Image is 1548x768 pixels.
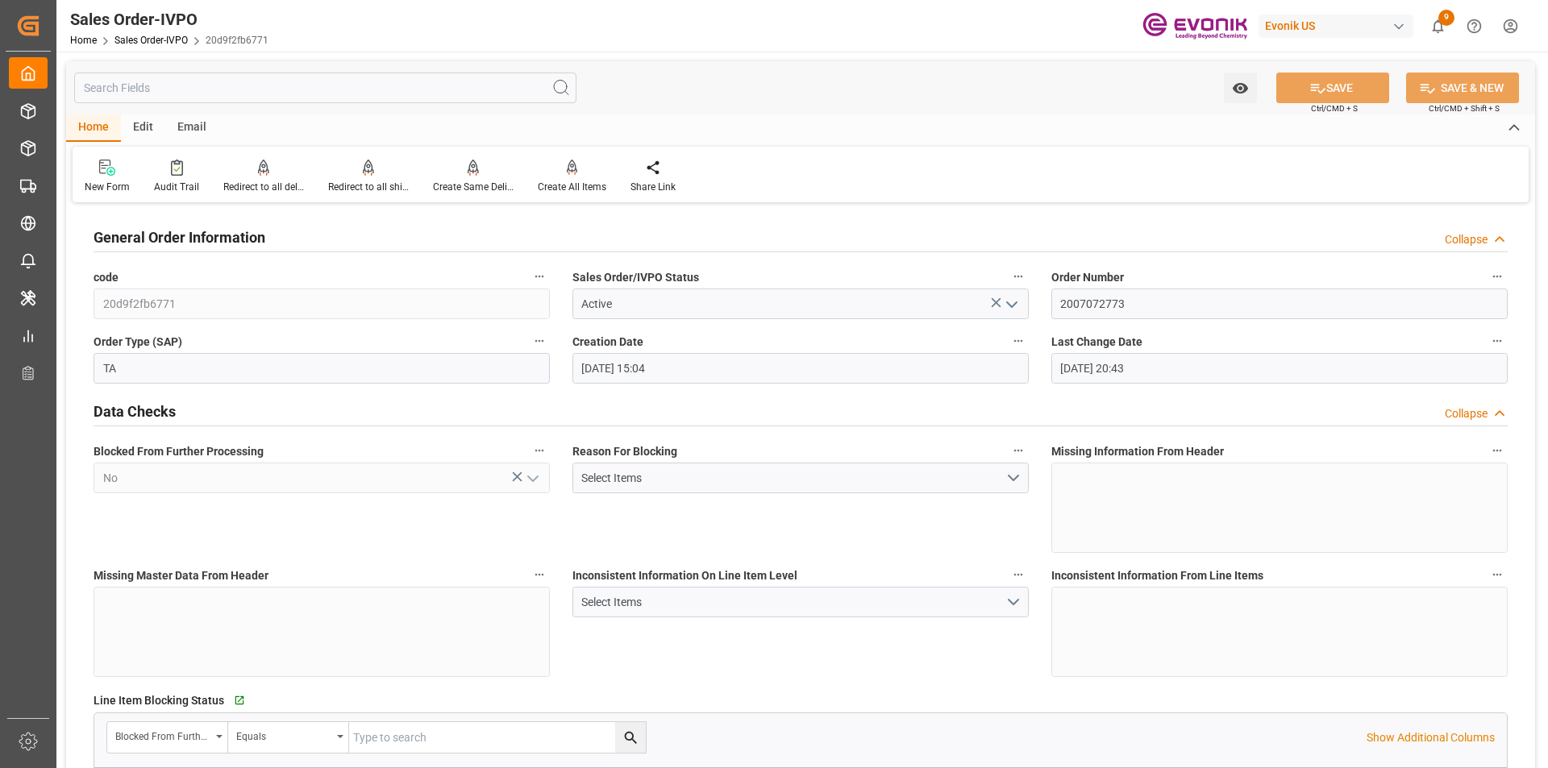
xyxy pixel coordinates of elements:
[572,269,699,286] span: Sales Order/IVPO Status
[998,292,1022,317] button: open menu
[538,180,606,194] div: Create All Items
[1051,567,1263,584] span: Inconsistent Information From Line Items
[114,35,188,46] a: Sales Order-IVPO
[165,114,218,142] div: Email
[349,722,646,753] input: Type to search
[115,725,210,744] div: Blocked From Further Processing
[1487,266,1508,287] button: Order Number
[630,180,676,194] div: Share Link
[1438,10,1454,26] span: 9
[107,722,228,753] button: open menu
[1456,8,1492,44] button: Help Center
[94,226,265,248] h2: General Order Information
[1487,330,1508,351] button: Last Change Date
[85,180,130,194] div: New Form
[121,114,165,142] div: Edit
[328,180,409,194] div: Redirect to all shipments
[1445,405,1488,422] div: Collapse
[66,114,121,142] div: Home
[1367,729,1495,746] p: Show Additional Columns
[74,73,576,103] input: Search Fields
[572,443,677,460] span: Reason For Blocking
[615,722,646,753] button: search button
[70,7,268,31] div: Sales Order-IVPO
[1008,564,1029,585] button: Inconsistent Information On Line Item Level
[1051,353,1508,384] input: DD.MM.YYYY HH:MM
[1420,8,1456,44] button: show 9 new notifications
[1008,440,1029,461] button: Reason For Blocking
[529,440,550,461] button: Blocked From Further Processing
[1445,231,1488,248] div: Collapse
[529,564,550,585] button: Missing Master Data From Header
[94,269,119,286] span: code
[1008,330,1029,351] button: Creation Date
[529,266,550,287] button: code
[223,180,304,194] div: Redirect to all deliveries
[94,401,176,422] h2: Data Checks
[1224,73,1257,103] button: open menu
[1051,269,1124,286] span: Order Number
[581,470,1005,487] div: Select Items
[1487,564,1508,585] button: Inconsistent Information From Line Items
[572,587,1029,617] button: open menu
[433,180,514,194] div: Create Same Delivery Date
[1487,440,1508,461] button: Missing Information From Header
[1051,443,1224,460] span: Missing Information From Header
[1429,102,1500,114] span: Ctrl/CMD + Shift + S
[70,35,97,46] a: Home
[94,567,268,584] span: Missing Master Data From Header
[1259,15,1413,38] div: Evonik US
[572,567,797,584] span: Inconsistent Information On Line Item Level
[236,725,331,744] div: Equals
[228,722,349,753] button: open menu
[572,463,1029,493] button: open menu
[1259,10,1420,41] button: Evonik US
[572,353,1029,384] input: DD.MM.YYYY HH:MM
[1051,334,1142,351] span: Last Change Date
[1142,12,1247,40] img: Evonik-brand-mark-Deep-Purple-RGB.jpeg_1700498283.jpeg
[1276,73,1389,103] button: SAVE
[94,443,264,460] span: Blocked From Further Processing
[1311,102,1358,114] span: Ctrl/CMD + S
[1008,266,1029,287] button: Sales Order/IVPO Status
[529,330,550,351] button: Order Type (SAP)
[94,334,182,351] span: Order Type (SAP)
[1406,73,1519,103] button: SAVE & NEW
[94,692,224,709] span: Line Item Blocking Status
[519,466,543,491] button: open menu
[581,594,1005,611] div: Select Items
[154,180,199,194] div: Audit Trail
[572,334,643,351] span: Creation Date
